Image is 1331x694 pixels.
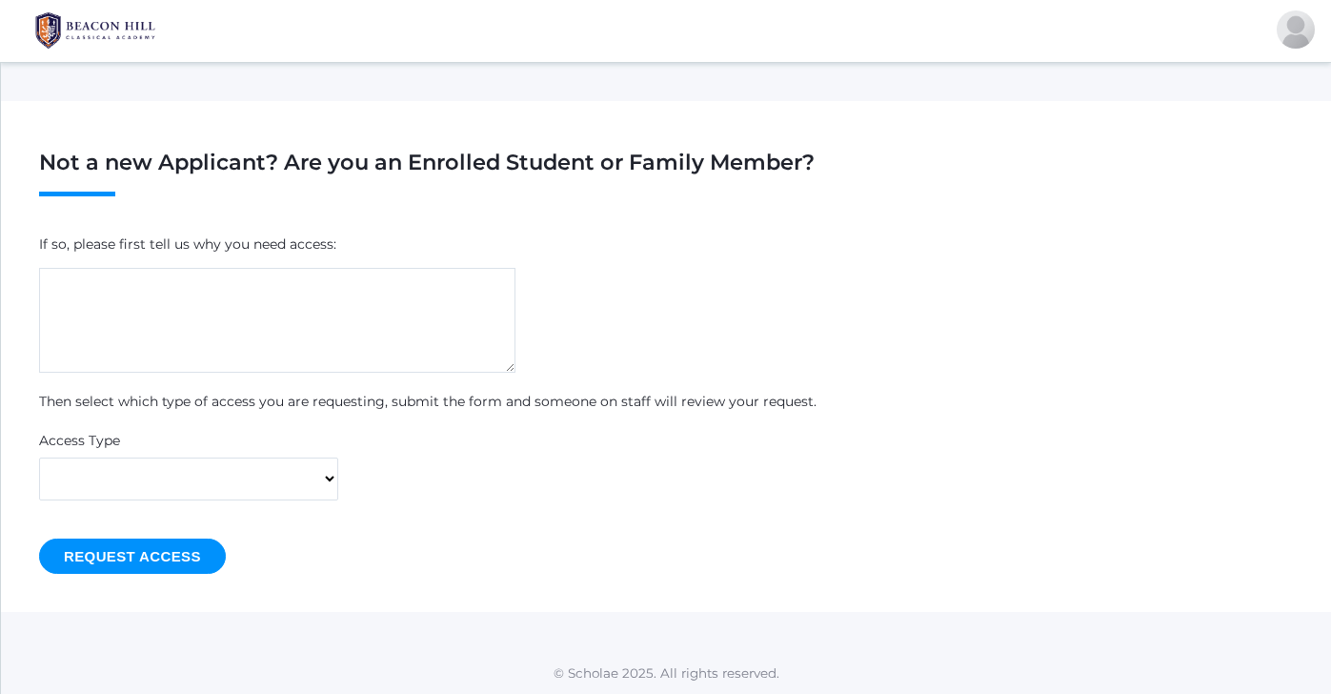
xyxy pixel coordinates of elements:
div: Carle Blasman [1277,10,1315,49]
img: BHCALogos-05-308ed15e86a5a0abce9b8dd61676a3503ac9727e845dece92d48e8588c001991.png [24,7,167,54]
p: If so, please first tell us why you need access: [39,235,1293,255]
h1: Not a new Applicant? Are you an Enrolled Student or Family Member? [39,151,1293,196]
input: Request Access [39,539,226,574]
p: © Scholae 2025. All rights reserved. [1,663,1331,683]
label: Access Type [39,431,120,451]
p: Then select which type of access you are requesting, submit the form and someone on staff will re... [39,392,1293,412]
